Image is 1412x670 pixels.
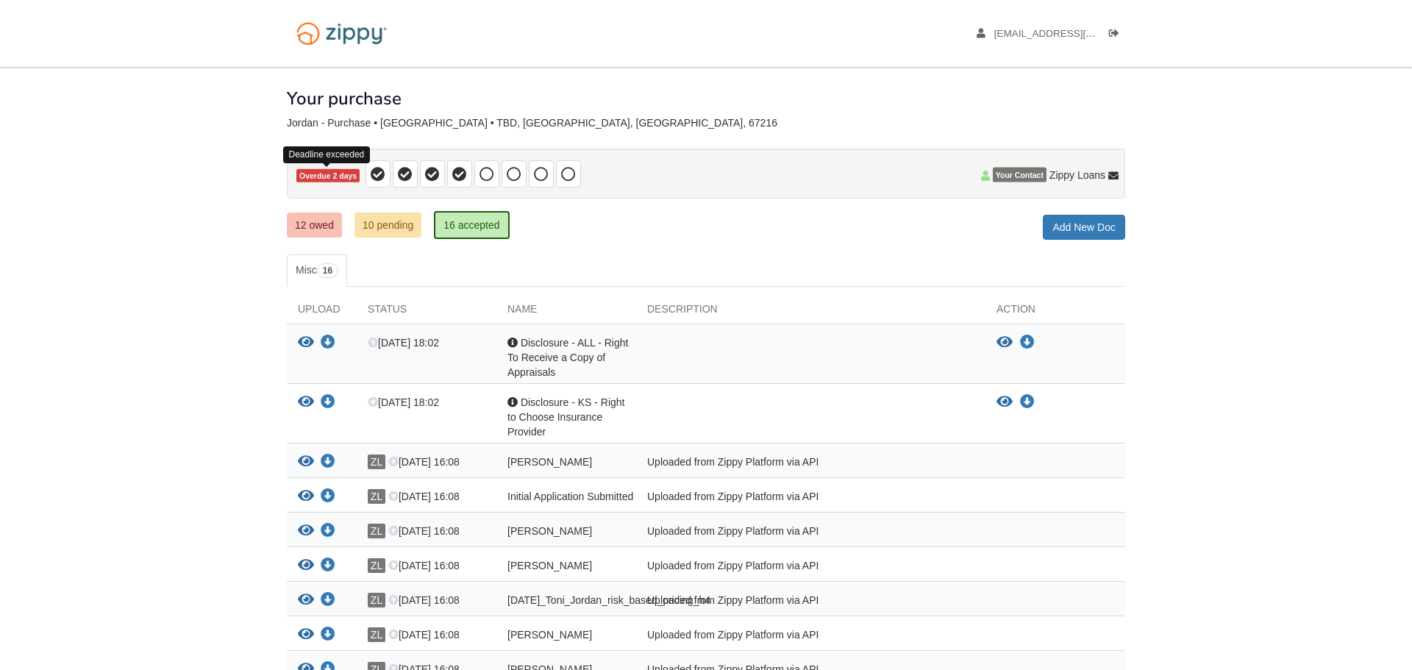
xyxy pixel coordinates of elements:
div: Description [636,302,985,324]
span: [PERSON_NAME] [507,525,592,537]
a: Add New Doc [1043,215,1125,240]
span: [PERSON_NAME] [507,629,592,641]
div: Status [357,302,496,324]
div: Jordan - Purchase • [GEOGRAPHIC_DATA] • TBD, [GEOGRAPHIC_DATA], [GEOGRAPHIC_DATA], 67216 [287,117,1125,129]
span: 16 [317,263,338,278]
div: Uploaded from Zippy Platform via API [636,455,985,474]
span: [DATE] 16:08 [388,456,460,468]
a: Download Toni_Jordan_esign_consent [321,457,335,468]
span: [DATE] 18:02 [368,337,439,349]
span: [DATE] 18:02 [368,396,439,408]
button: View Disclosure - KS - Right to Choose Insurance Provider [298,395,314,410]
button: View Disclosure - ALL - Right To Receive a Copy of Appraisals [298,335,314,351]
a: 10 pending [354,213,421,238]
a: Download Disclosure - ALL - Right To Receive a Copy of Appraisals [1020,337,1035,349]
span: [DATE] 16:08 [388,594,460,606]
div: Uploaded from Zippy Platform via API [636,524,985,543]
div: Uploaded from Zippy Platform via API [636,627,985,646]
span: ZL [368,627,385,642]
h1: Your purchase [287,89,402,108]
a: Download Toni_Jordan_privacy_notice [321,560,335,572]
button: View 08-29-2025_Toni_Jordan_risk_based_pricing_h4 [298,593,314,608]
a: Download Toni_Jordan_true_and_correct_consent [321,526,335,538]
div: Deadline exceeded [283,146,371,163]
span: Initial Application Submitted [507,491,633,502]
a: Download 08-29-2025_Toni_Jordan_risk_based_pricing_h4 [321,595,335,607]
span: [DATE] 16:08 [388,525,460,537]
button: View Toni_Jordan_privacy_notice [298,558,314,574]
span: [DATE] 16:08 [388,491,460,502]
span: Your Contact [993,168,1046,182]
span: ZL [368,558,385,573]
div: Upload [287,302,357,324]
span: ZL [368,489,385,504]
span: Disclosure - KS - Right to Choose Insurance Provider [507,396,624,438]
span: ZL [368,524,385,538]
a: Download Disclosure - KS - Right to Choose Insurance Provider [1020,396,1035,408]
span: tojord01@aol.com [994,28,1163,39]
div: Name [496,302,636,324]
button: View Toni_Jordan_true_and_correct_consent [298,524,314,539]
span: [DATE]_Toni_Jordan_risk_based_pricing_h4 [507,594,710,606]
a: Download Disclosure - ALL - Right To Receive a Copy of Appraisals [321,338,335,349]
div: Action [985,302,1125,324]
button: View Disclosure - ALL - Right To Receive a Copy of Appraisals [996,335,1013,350]
a: Download Toni_Jordan_credit_authorization [321,630,335,641]
a: Misc [287,254,347,287]
span: ZL [368,455,385,469]
button: View Disclosure - KS - Right to Choose Insurance Provider [996,395,1013,410]
div: Uploaded from Zippy Platform via API [636,593,985,612]
img: Logo [287,15,396,52]
div: Uploaded from Zippy Platform via API [636,489,985,508]
span: [DATE] 16:08 [388,560,460,571]
a: Download Disclosure - KS - Right to Choose Insurance Provider [321,397,335,409]
button: View Toni_Jordan_credit_authorization [298,627,314,643]
span: Disclosure - ALL - Right To Receive a Copy of Appraisals [507,337,628,378]
span: Overdue 2 days [296,169,360,183]
span: Zippy Loans [1049,168,1105,182]
a: Download Initial Application Submitted [321,491,335,503]
button: View Initial Application Submitted [298,489,314,505]
span: ZL [368,593,385,607]
a: 16 accepted [434,211,509,239]
a: 12 owed [287,213,342,238]
a: edit profile [977,28,1163,43]
span: [DATE] 16:08 [388,629,460,641]
a: Log out [1109,28,1125,43]
span: [PERSON_NAME] [507,456,592,468]
div: Uploaded from Zippy Platform via API [636,558,985,577]
button: View Toni_Jordan_esign_consent [298,455,314,470]
span: [PERSON_NAME] [507,560,592,571]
